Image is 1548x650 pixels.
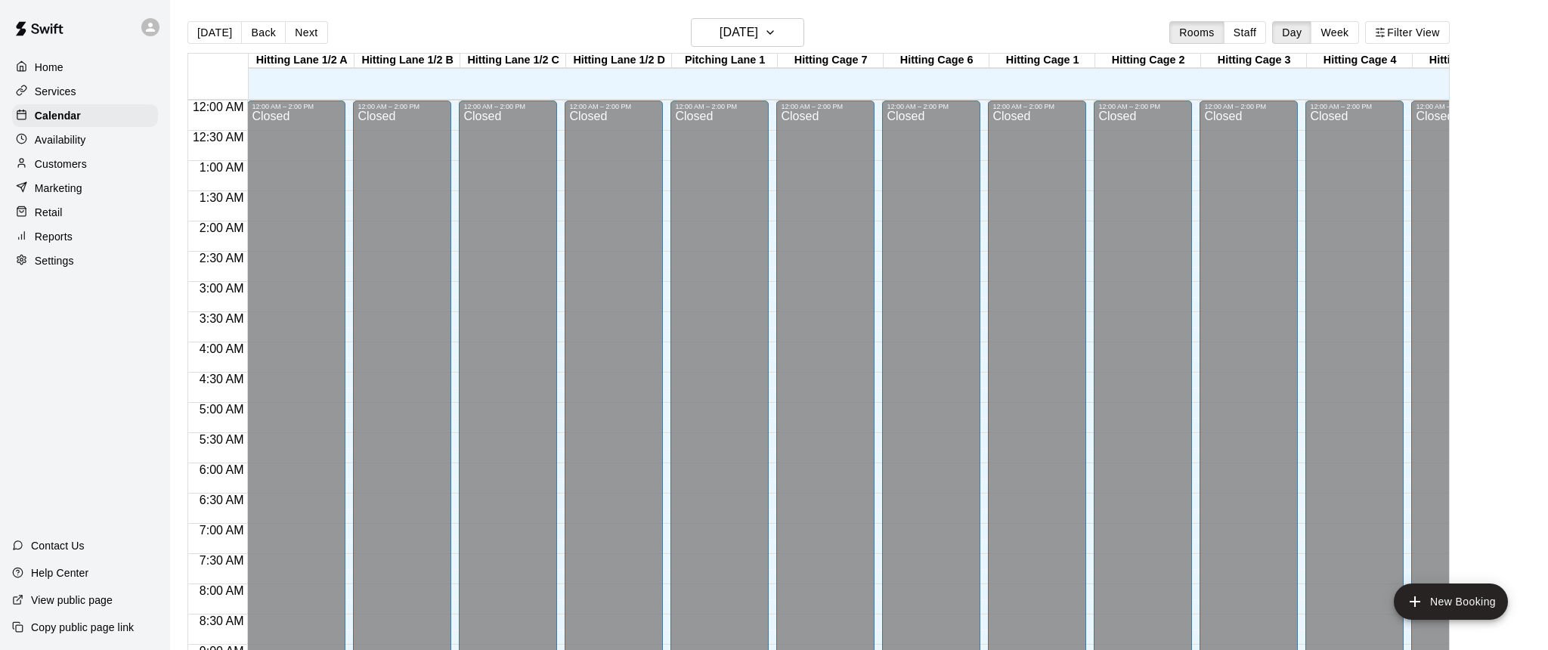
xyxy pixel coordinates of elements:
[31,538,85,553] p: Contact Us
[12,128,158,151] a: Availability
[354,54,460,68] div: Hitting Lane 1/2 B
[285,21,327,44] button: Next
[196,554,248,567] span: 7:30 AM
[196,342,248,355] span: 4:00 AM
[720,22,758,43] h6: [DATE]
[12,249,158,272] a: Settings
[196,584,248,597] span: 8:00 AM
[252,103,341,110] div: 12:00 AM – 2:00 PM
[35,108,81,123] p: Calendar
[196,252,248,265] span: 2:30 AM
[196,373,248,385] span: 4:30 AM
[35,181,82,196] p: Marketing
[35,132,86,147] p: Availability
[241,21,286,44] button: Back
[566,54,672,68] div: Hitting Lane 1/2 D
[196,161,248,174] span: 1:00 AM
[35,84,76,99] p: Services
[569,103,658,110] div: 12:00 AM – 2:00 PM
[196,403,248,416] span: 5:00 AM
[35,156,87,172] p: Customers
[12,177,158,200] a: Marketing
[1311,21,1358,44] button: Week
[992,103,1082,110] div: 12:00 AM – 2:00 PM
[1413,54,1519,68] div: Hitting Cage 5
[196,463,248,476] span: 6:00 AM
[691,18,804,47] button: [DATE]
[358,103,447,110] div: 12:00 AM – 2:00 PM
[1224,21,1267,44] button: Staff
[196,524,248,537] span: 7:00 AM
[35,253,74,268] p: Settings
[675,103,764,110] div: 12:00 AM – 2:00 PM
[1394,583,1508,620] button: add
[196,282,248,295] span: 3:00 AM
[1169,21,1224,44] button: Rooms
[1204,103,1293,110] div: 12:00 AM – 2:00 PM
[884,54,989,68] div: Hitting Cage 6
[196,191,248,204] span: 1:30 AM
[196,433,248,446] span: 5:30 AM
[196,312,248,325] span: 3:30 AM
[196,221,248,234] span: 2:00 AM
[781,103,870,110] div: 12:00 AM – 2:00 PM
[12,56,158,79] a: Home
[1272,21,1311,44] button: Day
[672,54,778,68] div: Pitching Lane 1
[1307,54,1413,68] div: Hitting Cage 4
[1095,54,1201,68] div: Hitting Cage 2
[463,103,553,110] div: 12:00 AM – 2:00 PM
[460,54,566,68] div: Hitting Lane 1/2 C
[1365,21,1450,44] button: Filter View
[1201,54,1307,68] div: Hitting Cage 3
[31,620,134,635] p: Copy public page link
[31,593,113,608] p: View public page
[187,21,242,44] button: [DATE]
[35,205,63,220] p: Retail
[35,60,63,75] p: Home
[31,565,88,580] p: Help Center
[12,80,158,103] a: Services
[12,201,158,224] a: Retail
[196,494,248,506] span: 6:30 AM
[1098,103,1187,110] div: 12:00 AM – 2:00 PM
[1416,103,1505,110] div: 12:00 AM – 2:00 PM
[196,614,248,627] span: 8:30 AM
[12,104,158,127] a: Calendar
[249,54,354,68] div: Hitting Lane 1/2 A
[35,229,73,244] p: Reports
[989,54,1095,68] div: Hitting Cage 1
[189,101,248,113] span: 12:00 AM
[887,103,976,110] div: 12:00 AM – 2:00 PM
[778,54,884,68] div: Hitting Cage 7
[12,153,158,175] a: Customers
[1310,103,1399,110] div: 12:00 AM – 2:00 PM
[189,131,248,144] span: 12:30 AM
[12,225,158,248] a: Reports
